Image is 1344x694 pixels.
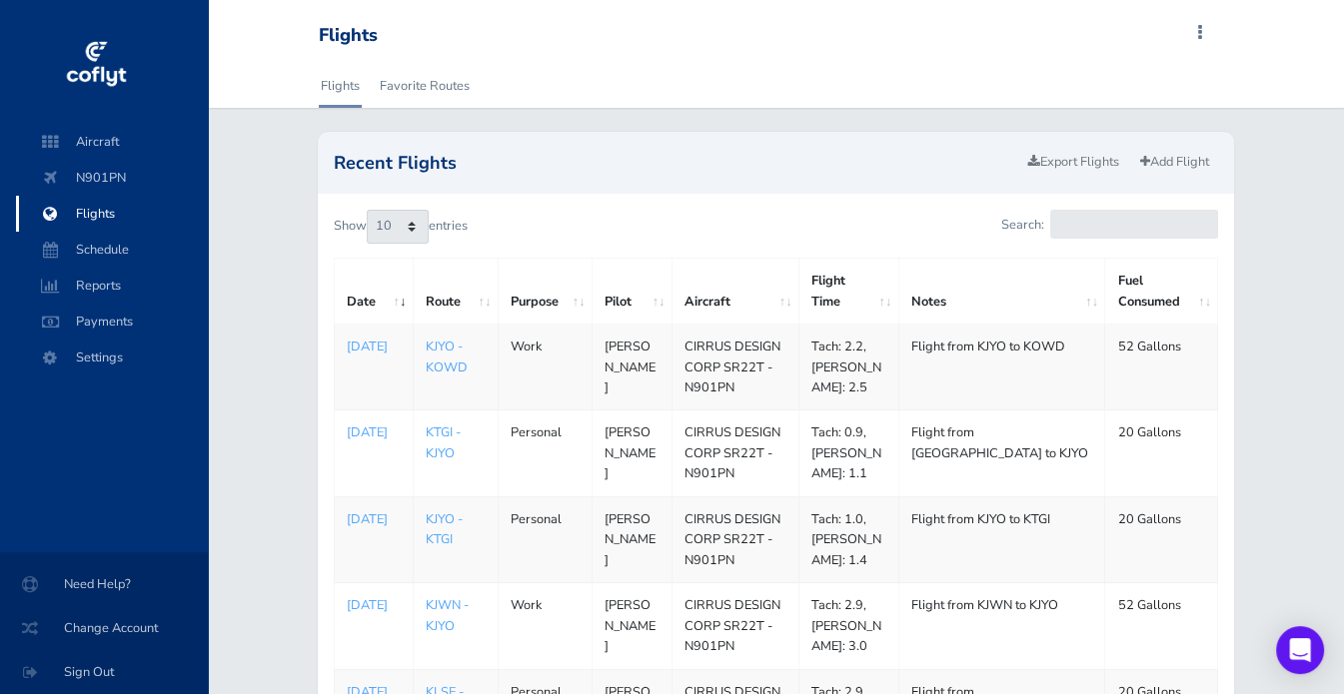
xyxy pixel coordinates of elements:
a: [DATE] [347,509,401,529]
td: Work [498,583,592,669]
td: Work [498,325,592,410]
td: Personal [498,410,592,496]
span: Schedule [36,232,188,268]
td: [PERSON_NAME] [592,325,672,410]
th: Purpose: activate to sort column ascending [498,259,592,325]
td: CIRRUS DESIGN CORP SR22T - N901PN [672,325,798,410]
input: Search: [1050,210,1218,239]
span: Need Help? [24,566,184,602]
th: Flight Time: activate to sort column ascending [798,259,898,325]
td: Tach: 1.0, [PERSON_NAME]: 1.4 [798,496,898,582]
td: Flight from KJWN to KJYO [898,583,1105,669]
span: Aircraft [36,124,188,160]
label: Show entries [334,210,468,244]
th: Aircraft: activate to sort column ascending [672,259,798,325]
th: Date: activate to sort column ascending [334,259,413,325]
span: Payments [36,304,188,340]
a: Flights [319,64,362,108]
td: [PERSON_NAME] [592,496,672,582]
div: Open Intercom Messenger [1276,626,1324,674]
label: Search: [1001,210,1218,239]
td: Tach: 2.9, [PERSON_NAME]: 3.0 [798,583,898,669]
span: Reports [36,268,188,304]
td: 52 Gallons [1105,583,1218,669]
a: KJWN - KJYO [426,596,469,634]
span: N901PN [36,160,188,196]
span: Sign Out [24,654,184,690]
td: Flight from [GEOGRAPHIC_DATA] to KJYO [898,410,1105,496]
a: [DATE] [347,422,401,442]
td: CIRRUS DESIGN CORP SR22T - N901PN [672,583,798,669]
a: Export Flights [1019,148,1128,177]
th: Notes: activate to sort column ascending [898,259,1105,325]
a: KTGI - KJYO [426,423,461,461]
a: KJYO - KOWD [426,338,468,375]
td: 20 Gallons [1105,496,1218,582]
select: Showentries [367,210,429,244]
a: [DATE] [347,595,401,615]
h2: Recent Flights [334,154,1020,172]
span: Settings [36,340,188,375]
td: CIRRUS DESIGN CORP SR22T - N901PN [672,410,798,496]
td: Tach: 0.9, [PERSON_NAME]: 1.1 [798,410,898,496]
a: Add Flight [1131,148,1218,177]
th: Fuel Consumed: activate to sort column ascending [1105,259,1218,325]
td: Flight from KJYO to KTGI [898,496,1105,582]
img: coflyt logo [63,35,129,95]
td: Tach: 2.2, [PERSON_NAME]: 2.5 [798,325,898,410]
th: Pilot: activate to sort column ascending [592,259,672,325]
td: Personal [498,496,592,582]
td: [PERSON_NAME] [592,583,672,669]
td: 20 Gallons [1105,410,1218,496]
a: Favorite Routes [378,64,472,108]
a: KJYO - KTGI [426,510,463,548]
td: CIRRUS DESIGN CORP SR22T - N901PN [672,496,798,582]
span: Change Account [24,610,184,646]
a: [DATE] [347,337,401,356]
td: Flight from KJYO to KOWD [898,325,1105,410]
div: Flights [319,25,378,47]
td: [PERSON_NAME] [592,410,672,496]
th: Route: activate to sort column ascending [413,259,498,325]
span: Flights [36,196,188,232]
td: 52 Gallons [1105,325,1218,410]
